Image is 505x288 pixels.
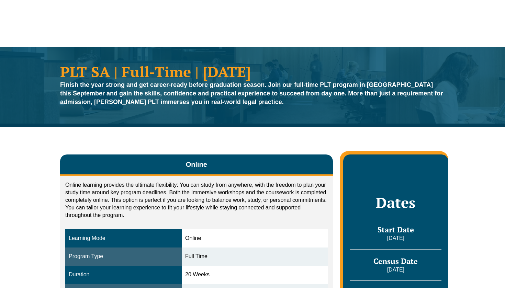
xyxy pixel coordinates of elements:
[378,224,414,234] span: Start Date
[350,194,441,211] h2: Dates
[69,234,178,242] div: Learning Mode
[186,160,207,169] span: Online
[185,271,324,279] div: 20 Weeks
[69,253,178,261] div: Program Type
[60,64,445,79] h1: PLT SA | Full-Time | [DATE]
[350,234,441,242] p: [DATE]
[60,81,443,105] strong: Finish the year strong and get career-ready before graduation season. Join our full-time PLT prog...
[350,266,441,274] p: [DATE]
[69,271,178,279] div: Duration
[373,256,418,266] span: Census Date
[185,253,324,261] div: Full Time
[65,181,328,219] p: Online learning provides the ultimate flexibility: You can study from anywhere, with the freedom ...
[185,234,324,242] div: Online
